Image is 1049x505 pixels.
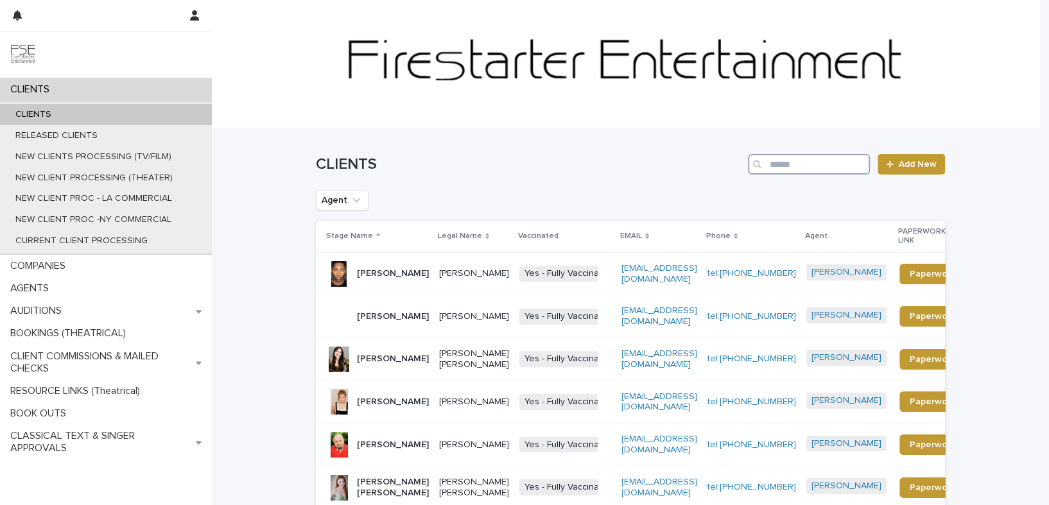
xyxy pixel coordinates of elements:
[5,193,182,204] p: NEW CLIENT PROC - LA COMMERCIAL
[439,477,509,499] p: [PERSON_NAME] [PERSON_NAME]
[5,430,196,454] p: CLASSICAL TEXT & SINGER APPROVALS
[5,260,76,272] p: COMPANIES
[10,42,36,67] img: 9JgRvJ3ETPGCJDhvPVA5
[5,327,136,339] p: BOOKINGS (THEATRICAL)
[707,397,796,406] a: tel:[PHONE_NUMBER]
[519,479,618,495] span: Yes - Fully Vaccinated
[910,397,955,406] span: Paperwork
[519,309,618,325] span: Yes - Fully Vaccinated
[5,282,59,295] p: AGENTS
[910,483,955,492] span: Paperwork
[5,235,158,246] p: CURRENT CLIENT PROCESSING
[5,173,183,184] p: NEW CLIENT PROCESSING (THEATER)
[910,270,955,278] span: Paperwork
[621,306,697,326] a: [EMAIL_ADDRESS][DOMAIN_NAME]
[899,477,966,498] a: Paperwork
[899,306,966,327] a: Paperwork
[519,394,618,410] span: Yes - Fully Vaccinated
[707,269,796,278] a: tel:[PHONE_NUMBER]
[811,438,881,449] a: [PERSON_NAME]
[811,310,881,321] a: [PERSON_NAME]
[357,440,429,450] p: [PERSON_NAME]
[439,397,509,407] p: [PERSON_NAME]
[620,229,642,243] p: EMAIL
[357,354,429,364] p: [PERSON_NAME]
[5,83,60,96] p: CLIENTS
[910,440,955,449] span: Paperwork
[326,229,373,243] p: Stage Name
[316,252,986,295] tr: [PERSON_NAME][PERSON_NAME]Yes - Fully Vaccinated[EMAIL_ADDRESS][DOMAIN_NAME]tel:[PHONE_NUMBER][PE...
[438,229,482,243] p: Legal Name
[316,155,743,174] h1: CLIENTS
[748,154,870,175] input: Search
[5,151,182,162] p: NEW CLIENTS PROCESSING (TV/FILM)
[519,437,618,453] span: Yes - Fully Vaccinated
[5,350,196,375] p: CLIENT COMMISSIONS & MAILED CHECKS
[357,477,429,499] p: [PERSON_NAME] [PERSON_NAME]
[707,440,796,449] a: tel:[PHONE_NUMBER]
[357,268,429,279] p: [PERSON_NAME]
[5,109,62,120] p: CLIENTS
[910,312,955,321] span: Paperwork
[899,434,966,455] a: Paperwork
[621,477,697,497] a: [EMAIL_ADDRESS][DOMAIN_NAME]
[899,349,966,370] a: Paperwork
[621,349,697,369] a: [EMAIL_ADDRESS][DOMAIN_NAME]
[357,397,429,407] p: [PERSON_NAME]
[518,229,559,243] p: Vaccinated
[357,311,429,322] p: [PERSON_NAME]
[5,407,76,420] p: BOOK OUTS
[519,351,618,367] span: Yes - Fully Vaccinated
[707,354,796,363] a: tel:[PHONE_NUMBER]
[5,385,150,397] p: RESOURCE LINKS (Theatrical)
[811,395,881,406] a: [PERSON_NAME]
[316,338,986,381] tr: [PERSON_NAME][PERSON_NAME] [PERSON_NAME]Yes - Fully Vaccinated[EMAIL_ADDRESS][DOMAIN_NAME]tel:[PH...
[439,348,509,370] p: [PERSON_NAME] [PERSON_NAME]
[519,266,618,282] span: Yes - Fully Vaccinated
[316,381,986,424] tr: [PERSON_NAME][PERSON_NAME]Yes - Fully Vaccinated[EMAIL_ADDRESS][DOMAIN_NAME]tel:[PHONE_NUMBER][PE...
[707,312,796,321] a: tel:[PHONE_NUMBER]
[621,434,697,454] a: [EMAIL_ADDRESS][DOMAIN_NAME]
[899,160,937,169] span: Add New
[811,352,881,363] a: [PERSON_NAME]
[805,229,828,243] p: Agent
[5,305,72,317] p: AUDITIONS
[439,268,509,279] p: [PERSON_NAME]
[910,355,955,364] span: Paperwork
[878,154,945,175] a: Add New
[899,264,966,284] a: Paperwork
[621,392,697,412] a: [EMAIL_ADDRESS][DOMAIN_NAME]
[5,214,182,225] p: NEW CLIENT PROC -NY COMMERCIAL
[316,190,368,210] button: Agent
[5,130,108,141] p: RELEASED CLIENTS
[707,483,796,492] a: tel:[PHONE_NUMBER]
[316,424,986,466] tr: [PERSON_NAME][PERSON_NAME]Yes - Fully Vaccinated[EMAIL_ADDRESS][DOMAIN_NAME]tel:[PHONE_NUMBER][PE...
[706,229,731,243] p: Phone
[811,267,881,278] a: [PERSON_NAME]
[621,264,697,284] a: [EMAIL_ADDRESS][DOMAIN_NAME]
[811,481,881,492] a: [PERSON_NAME]
[439,311,509,322] p: [PERSON_NAME]
[439,440,509,450] p: [PERSON_NAME]
[899,391,966,412] a: Paperwork
[898,225,958,248] p: PAPERWORK LINK
[316,295,986,338] tr: [PERSON_NAME][PERSON_NAME]Yes - Fully Vaccinated[EMAIL_ADDRESS][DOMAIN_NAME]tel:[PHONE_NUMBER][PE...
